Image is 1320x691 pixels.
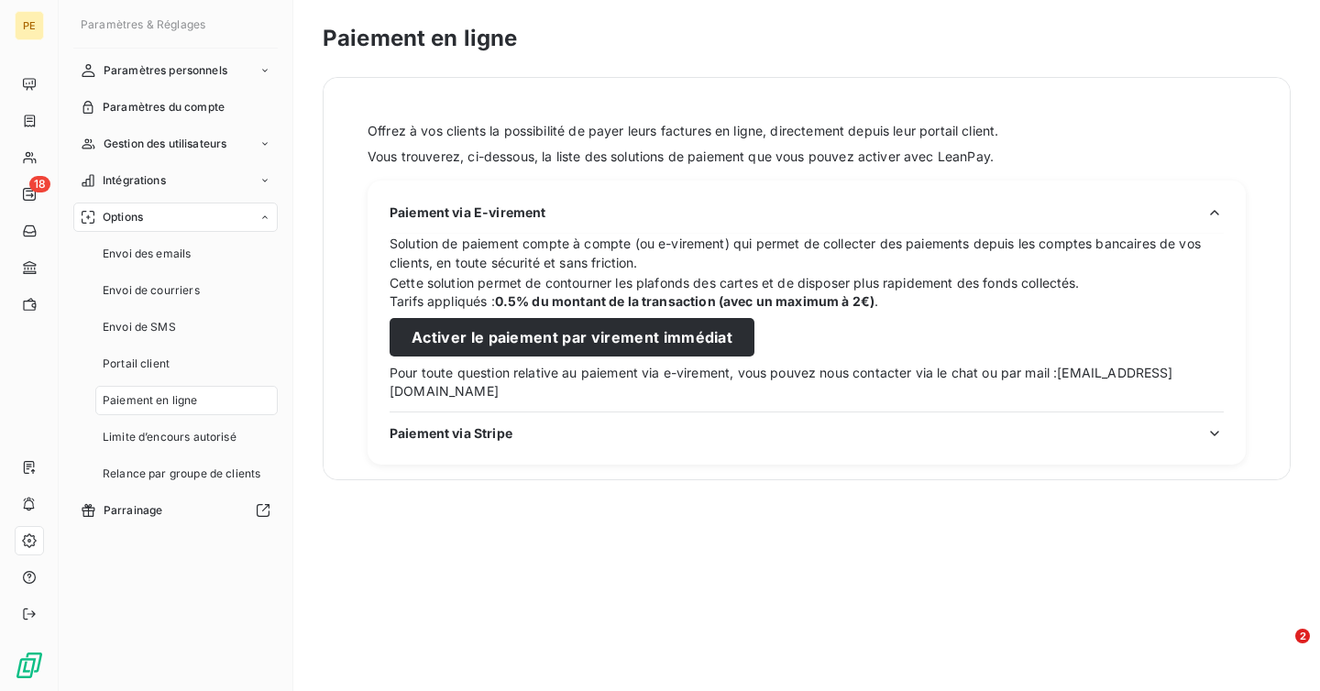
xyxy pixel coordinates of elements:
[81,17,205,31] span: Paramètres & Réglages
[73,496,278,525] a: Parrainage
[73,93,278,122] a: Paramètres du compte
[103,356,170,372] span: Portail client
[390,233,1224,400] div: Paiement via E-virement
[495,293,874,309] strong: 0.5% du montant de la transaction (avec un maximum à 2€)
[390,423,1224,443] button: Paiement via Stripe
[15,11,44,40] div: PE
[103,99,225,115] span: Paramètres du compte
[103,172,166,189] span: Intégrations
[95,459,278,488] a: Relance par groupe de clients
[95,276,278,305] a: Envoi de courriers
[103,246,191,262] span: Envoi des emails
[390,203,545,222] span: Paiement via E-virement
[95,239,278,269] a: Envoi des emails
[368,148,1246,166] span: Vous trouverez, ci-dessous, la liste des solutions de paiement que vous pouvez activer avec LeanPay.
[95,422,278,452] a: Limite d’encours autorisé
[103,209,143,225] span: Options
[390,292,1224,311] span: Tarifs appliqués : .
[104,502,163,519] span: Parrainage
[95,313,278,342] a: Envoi de SMS
[103,319,176,335] span: Envoi de SMS
[390,423,512,443] span: Paiement via Stripe
[1258,629,1302,673] iframe: Intercom live chat
[103,466,260,482] span: Relance par groupe de clients
[390,318,754,356] button: Activer le paiement par virement immédiat
[95,386,278,415] a: Paiement en ligne
[368,122,1246,140] span: Offrez à vos clients la possibilité de payer leurs factures en ligne, directement depuis leur por...
[104,136,227,152] span: Gestion des utilisateurs
[103,282,200,299] span: Envoi de courriers
[95,349,278,378] a: Portail client
[390,236,1201,291] span: Solution de paiement compte à compte (ou e-virement) qui permet de collecter des paiements depuis...
[15,651,44,680] img: Logo LeanPay
[390,203,1224,222] button: Paiement via E-virement
[29,176,50,192] span: 18
[1295,629,1310,643] span: 2
[103,392,198,409] span: Paiement en ligne
[103,429,236,445] span: Limite d’encours autorisé
[323,22,1291,55] h3: Paiement en ligne
[104,62,227,79] span: Paramètres personnels
[390,364,1224,400] span: Pour toute question relative au paiement via e-virement, vous pouvez nous contacter via le chat o...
